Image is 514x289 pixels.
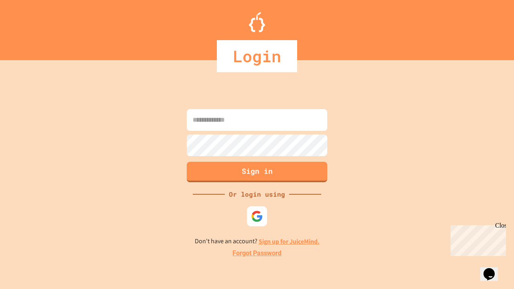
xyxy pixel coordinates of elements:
a: Forgot Password [233,248,281,258]
iframe: chat widget [447,222,506,256]
div: Chat with us now!Close [3,3,55,51]
p: Don't have an account? [195,236,320,246]
a: Sign up for JuiceMind. [259,237,320,246]
img: Logo.svg [249,12,265,32]
iframe: chat widget [480,257,506,281]
button: Sign in [187,162,327,182]
img: google-icon.svg [251,210,263,222]
div: Login [217,40,297,72]
div: Or login using [225,189,289,199]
